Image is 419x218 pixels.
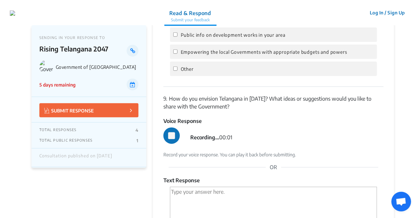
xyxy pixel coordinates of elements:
p: Rising Telangana 2047 [39,45,127,57]
p: 4 [136,128,138,133]
p: 1 [136,138,138,143]
p: SUBMIT RESPONSE [44,107,94,114]
span: 9. [163,95,167,102]
p: How do you envision Telangana in [DATE]? What ideas or suggestions would you like to share with t... [163,95,384,110]
p: Submit your feedback [170,17,211,23]
div: Open chat [391,192,411,211]
p: TOTAL RESPONSES [39,128,77,133]
p: Read & Respond [170,9,211,17]
span: Other [181,66,194,72]
p: TOTAL PUBLIC RESPONSES [39,138,93,143]
div: OR [266,163,281,171]
p: SENDING IN YOUR RESPONSE TO [39,35,138,40]
span: Recording... [190,134,219,141]
input: Other [173,67,178,71]
img: Government of Telangana logo [39,60,53,74]
img: jwrukk9bl1z89niicpbx9z0dc3k6 [10,10,15,16]
div: 00:01 [190,133,232,141]
span: Empowering the local Governments with appropriate budgets and powers [181,49,347,55]
div: Text Response [163,176,384,184]
button: SUBMIT RESPONSE [39,103,138,117]
span: Public info on development works in your area [181,32,285,38]
input: Public info on development works in your area [173,32,178,37]
input: Empowering the local Governments with appropriate budgets and powers [173,50,178,54]
div: Voice Response [163,117,384,125]
div: Record your voice response. You can play it back before submitting. [163,151,384,158]
button: Log In / Sign Up [366,8,409,18]
div: Consultation published on [DATE] [39,153,112,162]
p: Government of [GEOGRAPHIC_DATA] [56,64,138,70]
img: Vector.jpg [44,108,50,113]
p: 5 days remaining [39,81,75,88]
